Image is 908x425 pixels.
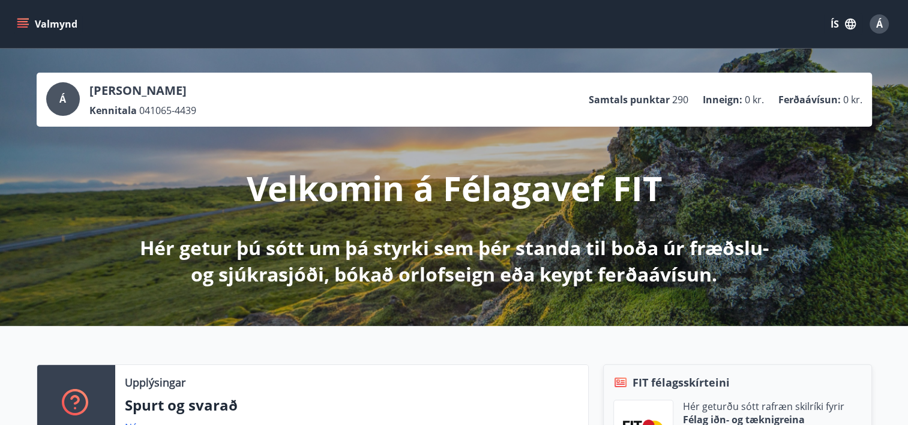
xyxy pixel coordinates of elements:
span: 290 [672,93,688,106]
span: 041065-4439 [139,104,196,117]
span: FIT félagsskírteini [633,375,730,390]
p: Spurt og svarað [125,395,579,415]
p: Inneign : [703,93,742,106]
button: ÍS [824,13,862,35]
button: menu [14,13,82,35]
span: Á [59,92,66,106]
p: Ferðaávísun : [778,93,841,106]
span: Á [876,17,883,31]
span: 0 kr. [745,93,764,106]
p: Hér getur þú sótt um þá styrki sem þér standa til boða úr fræðslu- og sjúkrasjóði, bókað orlofsei... [137,235,771,288]
p: [PERSON_NAME] [89,82,196,99]
span: 0 kr. [843,93,862,106]
button: Á [865,10,894,38]
p: Upplýsingar [125,375,185,390]
p: Velkomin á Félagavef FIT [247,165,662,211]
p: Samtals punktar [589,93,670,106]
p: Hér geturðu sótt rafræn skilríki fyrir [683,400,844,413]
p: Kennitala [89,104,137,117]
